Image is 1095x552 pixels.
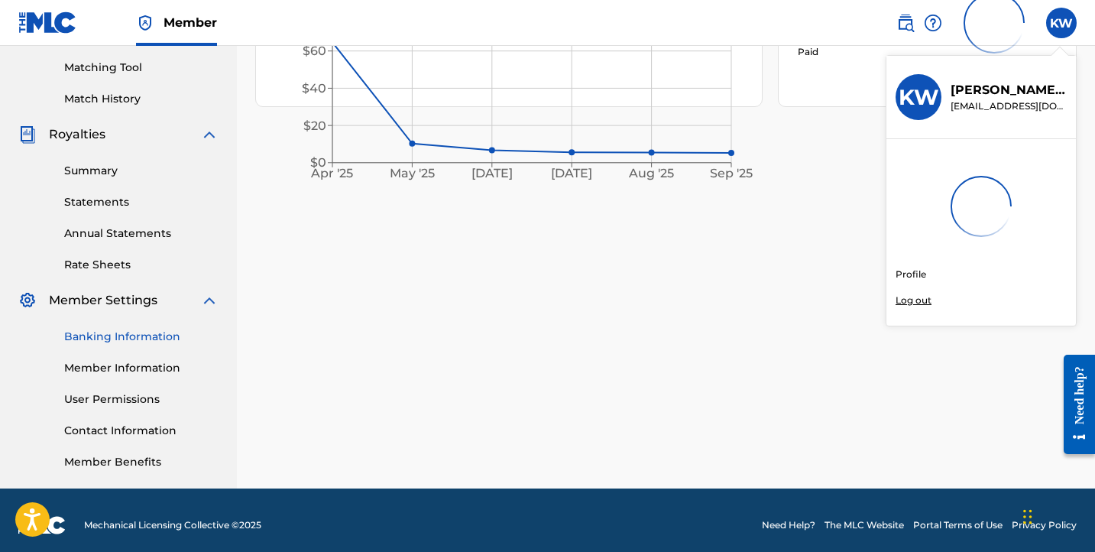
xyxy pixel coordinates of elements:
[64,454,219,470] a: Member Benefits
[896,14,915,32] img: search
[913,518,1003,532] a: Portal Terms of Use
[303,44,326,58] tspan: $60
[896,294,931,307] p: Log out
[18,11,77,34] img: MLC Logo
[311,166,354,180] tspan: Apr '25
[64,423,219,439] a: Contact Information
[1023,494,1032,540] div: Drag
[824,518,904,532] a: The MLC Website
[924,8,942,38] div: Help
[64,163,219,179] a: Summary
[551,166,592,180] tspan: [DATE]
[302,81,326,96] tspan: $40
[762,518,815,532] a: Need Help?
[710,166,753,180] tspan: Sep '25
[899,84,939,111] h3: KW
[310,155,326,170] tspan: $0
[64,91,219,107] a: Match History
[64,60,219,76] a: Matching Tool
[798,45,1018,59] div: Paid
[1050,15,1073,33] span: KW
[628,166,674,180] tspan: Aug '25
[303,119,326,133] tspan: $20
[49,125,105,144] span: Royalties
[896,8,915,38] a: Public Search
[64,257,219,273] a: Rate Sheets
[951,81,1067,99] p: Karen Waldrup
[951,176,1012,237] img: preloader
[84,518,261,532] span: Mechanical Licensing Collective © 2025
[924,14,942,32] img: help
[1046,8,1077,38] div: User Menu
[896,268,926,281] a: Profile
[390,166,435,180] tspan: May '25
[136,14,154,32] img: Top Rightsholder
[1019,479,1095,552] iframe: Chat Widget
[1012,518,1077,532] a: Privacy Policy
[200,125,219,144] img: expand
[49,291,157,310] span: Member Settings
[471,166,513,180] tspan: [DATE]
[64,194,219,210] a: Statements
[64,329,219,345] a: Banking Information
[951,99,1067,113] p: karenwaldrupmusic@gmail.com
[64,226,219,242] a: Annual Statements
[64,391,219,408] a: User Permissions
[64,360,219,376] a: Member Information
[164,14,217,31] span: Member
[1052,343,1095,466] iframe: Resource Center
[200,291,219,310] img: expand
[18,291,37,310] img: Member Settings
[18,125,37,144] img: Royalties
